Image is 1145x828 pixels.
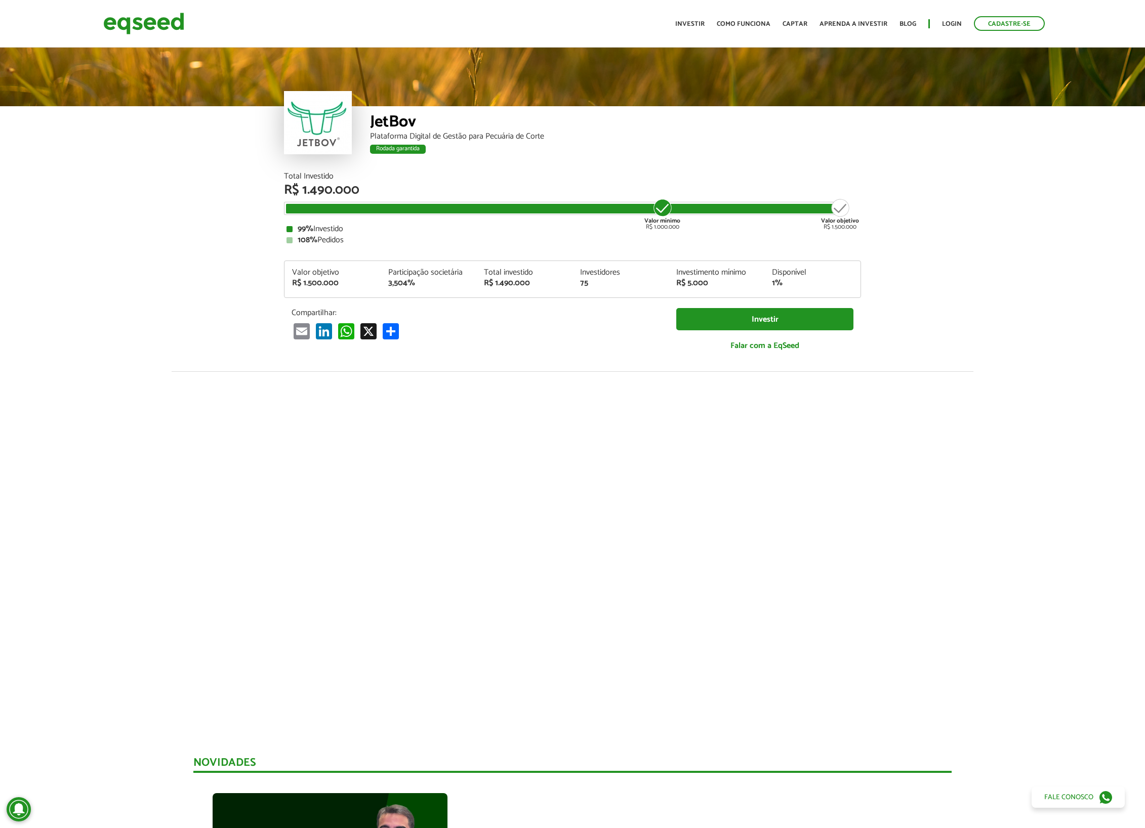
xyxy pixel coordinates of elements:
[676,279,757,287] div: R$ 5.000
[821,198,859,230] div: R$ 1.500.000
[388,269,469,277] div: Participação societária
[676,335,853,356] a: Falar com a EqSeed
[292,308,661,318] p: Compartilhar:
[643,198,681,230] div: R$ 1.000.000
[772,269,853,277] div: Disponível
[580,269,661,277] div: Investidores
[484,279,565,287] div: R$ 1.490.000
[942,21,962,27] a: Login
[580,279,661,287] div: 75
[314,323,334,339] a: LinkedIn
[298,233,317,247] strong: 108%
[336,323,356,339] a: WhatsApp
[644,216,680,226] strong: Valor mínimo
[381,323,401,339] a: Share
[974,16,1045,31] a: Cadastre-se
[284,184,861,197] div: R$ 1.490.000
[783,21,807,27] a: Captar
[821,216,859,226] strong: Valor objetivo
[358,323,379,339] a: X
[292,323,312,339] a: Email
[292,269,373,277] div: Valor objetivo
[193,757,952,773] div: Novidades
[772,279,853,287] div: 1%
[298,222,313,236] strong: 99%
[292,279,373,287] div: R$ 1.500.000
[676,269,757,277] div: Investimento mínimo
[675,21,705,27] a: Investir
[388,279,469,287] div: 3,504%
[676,308,853,331] a: Investir
[1032,787,1125,808] a: Fale conosco
[820,21,887,27] a: Aprenda a investir
[484,269,565,277] div: Total investido
[370,133,861,141] div: Plataforma Digital de Gestão para Pecuária de Corte
[284,172,861,181] div: Total Investido
[103,10,184,37] img: EqSeed
[287,225,858,233] div: Investido
[287,236,858,244] div: Pedidos
[370,114,861,133] div: JetBov
[899,21,916,27] a: Blog
[717,21,770,27] a: Como funciona
[370,145,426,154] div: Rodada garantida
